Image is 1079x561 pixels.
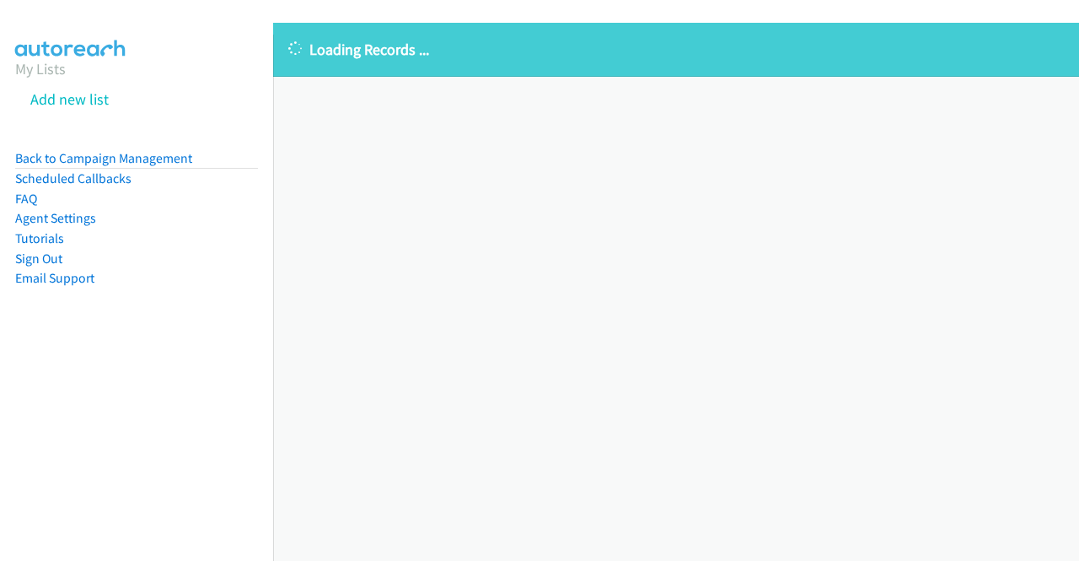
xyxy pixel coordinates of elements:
a: My Lists [15,59,66,78]
a: FAQ [15,191,37,207]
a: Add new list [30,89,109,109]
a: Scheduled Callbacks [15,170,132,186]
a: Email Support [15,270,94,286]
a: Agent Settings [15,210,96,226]
a: Sign Out [15,251,62,267]
a: Tutorials [15,230,64,246]
p: Loading Records ... [288,38,1064,61]
a: Back to Campaign Management [15,150,192,166]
